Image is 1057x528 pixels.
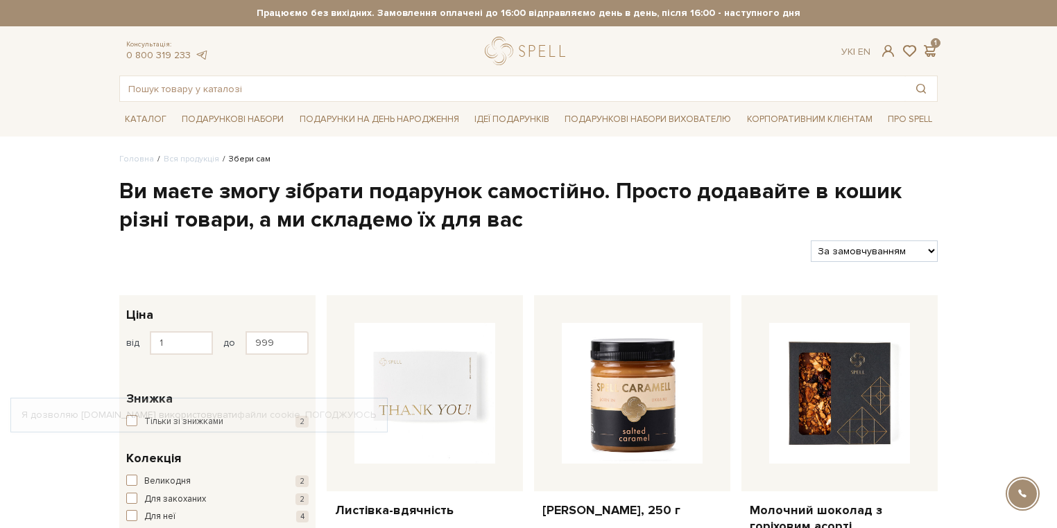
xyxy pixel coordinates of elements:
[246,331,309,355] input: Ціна
[119,177,938,235] h1: Ви маєте змогу зібрати подарунок самостійно. Просто додавайте в кошик різні товари, а ми складемо...
[335,502,515,518] a: Листівка-вдячність
[542,502,722,518] a: [PERSON_NAME], 250 г
[144,493,206,507] span: Для закоханих
[882,109,938,130] a: Про Spell
[126,493,309,507] button: Для закоханих 2
[485,37,572,65] a: logo
[126,389,173,408] span: Знижка
[119,7,938,19] strong: Працюємо без вихідних. Замовлення оплачені до 16:00 відправляємо день в день, після 16:00 - насту...
[223,337,235,349] span: до
[741,107,878,131] a: Корпоративним клієнтам
[559,107,737,131] a: Подарункові набори вихователю
[296,511,309,522] span: 4
[126,306,153,324] span: Ціна
[119,154,154,164] a: Головна
[119,109,172,130] a: Каталог
[354,323,495,464] img: Листівка-вдячність
[126,49,191,61] a: 0 800 319 233
[194,49,208,61] a: telegram
[144,510,175,524] span: Для неї
[126,337,139,349] span: від
[120,76,905,101] input: Пошук товару у каталозі
[469,109,555,130] a: Ідеї подарунків
[126,475,309,489] button: Великодня 2
[237,409,300,421] a: файли cookie
[294,109,465,130] a: Подарунки на День народження
[164,154,219,164] a: Вся продукція
[219,153,270,166] li: Збери сам
[295,475,309,487] span: 2
[11,409,387,421] div: Я дозволяю [DOMAIN_NAME] використовувати
[126,449,181,468] span: Колекція
[144,475,191,489] span: Великодня
[126,510,309,524] button: Для неї 4
[126,40,208,49] span: Консультація:
[305,409,376,421] a: Погоджуюсь
[905,76,937,101] button: Пошук товару у каталозі
[841,46,870,58] div: Ук
[150,331,213,355] input: Ціна
[853,46,855,58] span: |
[176,109,289,130] a: Подарункові набори
[295,493,309,505] span: 2
[858,46,870,58] a: En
